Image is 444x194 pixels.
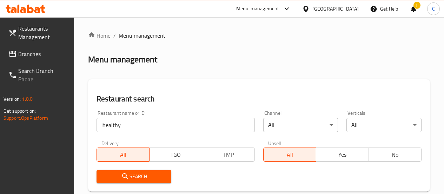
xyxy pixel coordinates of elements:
button: TGO [149,148,202,162]
span: All [266,150,313,160]
span: Version: [4,94,21,104]
button: Yes [316,148,369,162]
a: Search Branch Phone [3,62,74,88]
div: All [263,118,338,132]
a: Restaurants Management [3,20,74,45]
span: Branches [18,50,68,58]
span: No [372,150,419,160]
a: Home [88,31,111,40]
span: Search [102,172,166,181]
button: All [263,148,316,162]
div: Menu-management [236,5,279,13]
h2: Restaurant search [97,94,422,104]
li: / [113,31,116,40]
div: All [346,118,422,132]
span: Menu management [119,31,165,40]
button: No [369,148,422,162]
h2: Menu management [88,54,157,65]
button: Search [97,170,172,183]
span: 1.0.0 [22,94,33,104]
span: Search Branch Phone [18,67,68,83]
input: Search for restaurant name or ID.. [97,118,255,132]
button: All [97,148,150,162]
span: Yes [319,150,366,160]
span: TGO [152,150,199,160]
nav: breadcrumb [88,31,430,40]
span: C [432,5,435,13]
span: All [100,150,147,160]
a: Branches [3,45,74,62]
button: TMP [202,148,255,162]
a: Support.OpsPlatform [4,113,48,123]
div: [GEOGRAPHIC_DATA] [312,5,359,13]
span: Restaurants Management [18,24,68,41]
span: Get support on: [4,106,36,115]
label: Delivery [101,140,119,145]
label: Upsell [268,140,281,145]
span: TMP [205,150,252,160]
